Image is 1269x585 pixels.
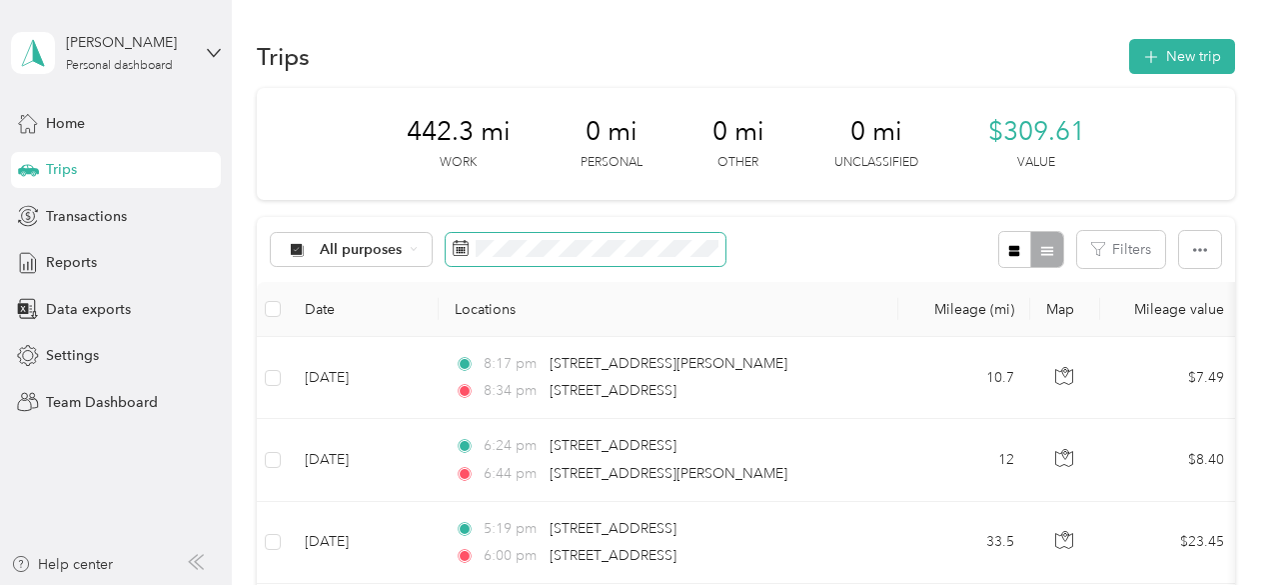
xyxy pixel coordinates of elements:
[550,437,676,454] span: [STREET_ADDRESS]
[988,116,1085,148] span: $309.61
[484,463,541,485] span: 6:44 pm
[46,299,131,320] span: Data exports
[1030,282,1100,337] th: Map
[550,355,787,372] span: [STREET_ADDRESS][PERSON_NAME]
[439,282,898,337] th: Locations
[1017,154,1055,172] p: Value
[46,345,99,366] span: Settings
[1100,419,1240,501] td: $8.40
[289,337,439,419] td: [DATE]
[46,113,85,134] span: Home
[898,502,1030,584] td: 33.5
[586,116,637,148] span: 0 mi
[1129,39,1235,74] button: New trip
[834,154,918,172] p: Unclassified
[66,32,191,53] div: [PERSON_NAME]
[484,545,541,567] span: 6:00 pm
[484,353,541,375] span: 8:17 pm
[1077,231,1165,268] button: Filters
[898,282,1030,337] th: Mileage (mi)
[581,154,642,172] p: Personal
[46,392,158,413] span: Team Dashboard
[289,282,439,337] th: Date
[1157,473,1269,585] iframe: Everlance-gr Chat Button Frame
[484,518,541,540] span: 5:19 pm
[1100,337,1240,419] td: $7.49
[550,520,676,537] span: [STREET_ADDRESS]
[440,154,477,172] p: Work
[484,435,541,457] span: 6:24 pm
[550,382,676,399] span: [STREET_ADDRESS]
[1100,282,1240,337] th: Mileage value
[320,243,403,257] span: All purposes
[66,60,173,72] div: Personal dashboard
[898,419,1030,501] td: 12
[289,419,439,501] td: [DATE]
[712,116,764,148] span: 0 mi
[717,154,758,172] p: Other
[257,46,310,67] h1: Trips
[898,337,1030,419] td: 10.7
[11,554,113,575] button: Help center
[550,547,676,564] span: [STREET_ADDRESS]
[46,252,97,273] span: Reports
[484,380,541,402] span: 8:34 pm
[46,159,77,180] span: Trips
[46,206,127,227] span: Transactions
[550,465,787,482] span: [STREET_ADDRESS][PERSON_NAME]
[850,116,902,148] span: 0 mi
[1100,502,1240,584] td: $23.45
[407,116,511,148] span: 442.3 mi
[289,502,439,584] td: [DATE]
